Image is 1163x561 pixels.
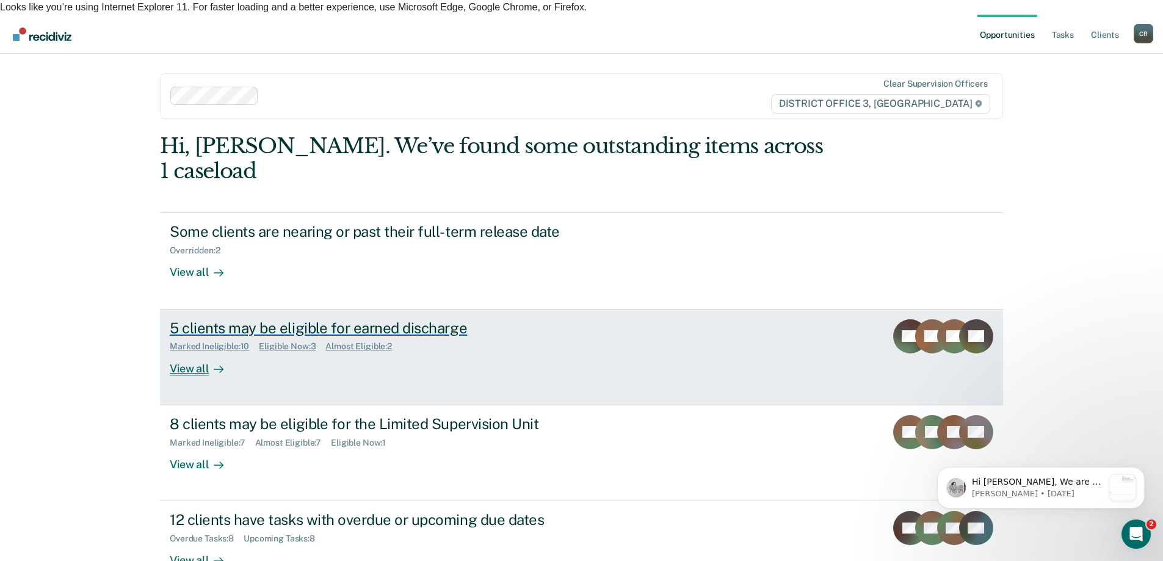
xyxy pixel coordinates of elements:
div: Overridden : 2 [170,245,230,256]
span: DISTRICT OFFICE 3, [GEOGRAPHIC_DATA] [771,94,990,114]
div: View all [170,256,238,280]
a: Opportunities [977,15,1037,54]
a: Tasks [1049,15,1076,54]
div: Eligible Now : 3 [259,341,325,352]
div: View all [170,352,238,375]
div: Marked Ineligible : 10 [170,341,259,352]
a: 5 clients may be eligible for earned dischargeMarked Ineligible:10Eligible Now:3Almost Eligible:2... [160,309,1003,405]
div: View all [170,447,238,471]
span: × [1154,13,1163,30]
div: Marked Ineligible : 7 [170,438,255,448]
div: C R [1134,24,1153,43]
div: 12 clients have tasks with overdue or upcoming due dates [170,511,598,529]
div: Some clients are nearing or past their full-term release date [170,223,598,241]
iframe: Intercom notifications message [919,443,1163,528]
div: Overdue Tasks : 8 [170,534,244,544]
div: Upcoming Tasks : 8 [244,534,325,544]
a: Clients [1089,15,1121,54]
button: Profile dropdown button [1134,24,1153,43]
div: Almost Eligible : 7 [255,438,332,448]
div: 5 clients may be eligible for earned discharge [170,319,598,337]
div: Eligible Now : 1 [331,438,396,448]
div: Clear supervision officers [883,79,987,89]
img: Recidiviz [13,27,71,41]
span: 2 [1147,519,1156,529]
div: 8 clients may be eligible for the Limited Supervision Unit [170,415,598,433]
iframe: Intercom live chat [1121,519,1151,549]
div: Hi, [PERSON_NAME]. We’ve found some outstanding items across 1 caseload [160,134,835,184]
a: Some clients are nearing or past their full-term release dateOverridden:2View all [160,212,1003,309]
a: 8 clients may be eligible for the Limited Supervision UnitMarked Ineligible:7Almost Eligible:7Eli... [160,405,1003,501]
div: Almost Eligible : 2 [325,341,402,352]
